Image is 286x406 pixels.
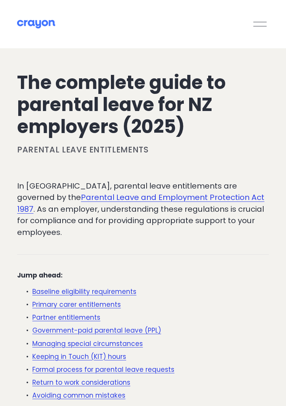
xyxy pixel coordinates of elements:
[32,287,136,296] a: Baseline eligibility requirements
[32,339,143,348] a: Managing special circumstances
[32,352,126,361] a: Keeping in Touch (KIT) hours
[17,144,149,155] a: Parental leave entitlements
[32,365,174,374] a: Formal process for parental leave requests
[17,71,269,138] h1: The complete guide to parental leave for NZ employers (2025)
[32,313,100,322] a: Partner entitlements
[17,192,264,214] a: Parental Leave and Employment Protection Act 1987
[17,180,269,238] p: In [GEOGRAPHIC_DATA], parental leave entitlements are governed by the . As an employer, understan...
[32,391,125,400] a: Avoiding common mistakes
[32,300,121,309] a: Primary carer entitlements
[32,326,161,335] a: Government-paid parental leave (PPL)
[32,378,130,387] a: Return to work considerations
[17,271,63,280] strong: Jump ahead:
[17,19,55,29] img: Crayon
